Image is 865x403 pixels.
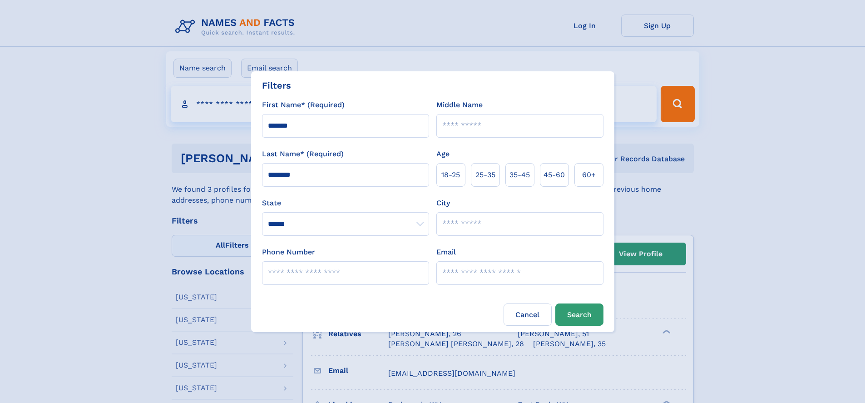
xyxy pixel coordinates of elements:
[509,169,530,180] span: 35‑45
[262,149,344,159] label: Last Name* (Required)
[582,169,596,180] span: 60+
[436,149,450,159] label: Age
[504,303,552,326] label: Cancel
[441,169,460,180] span: 18‑25
[262,198,429,209] label: State
[262,100,345,110] label: First Name* (Required)
[475,169,495,180] span: 25‑35
[436,247,456,258] label: Email
[436,100,483,110] label: Middle Name
[262,79,291,92] div: Filters
[436,198,450,209] label: City
[262,247,315,258] label: Phone Number
[544,169,565,180] span: 45‑60
[555,303,603,326] button: Search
